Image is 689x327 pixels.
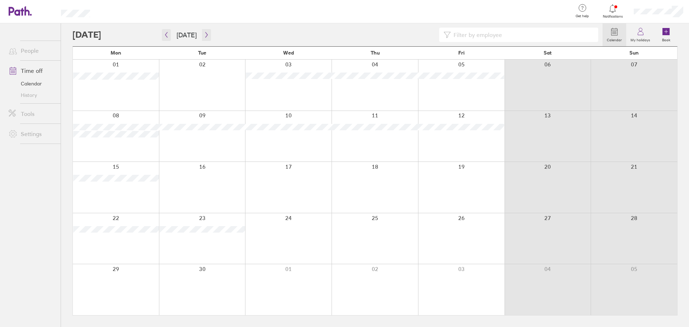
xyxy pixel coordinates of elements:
a: Calendar [3,78,61,89]
button: [DATE] [171,29,202,41]
a: Book [655,23,678,46]
a: Notifications [601,4,624,19]
label: My holidays [626,36,655,42]
label: Book [658,36,675,42]
span: Get help [571,14,594,18]
a: Tools [3,107,61,121]
input: Filter by employee [451,28,594,42]
a: People [3,43,61,58]
span: Notifications [601,14,624,19]
span: Sun [629,50,639,56]
span: Sat [544,50,552,56]
span: Thu [371,50,380,56]
label: Calendar [603,36,626,42]
a: Calendar [603,23,626,46]
span: Fri [458,50,465,56]
a: Settings [3,127,61,141]
a: History [3,89,61,101]
a: My holidays [626,23,655,46]
a: Time off [3,64,61,78]
span: Tue [198,50,206,56]
span: Mon [111,50,121,56]
span: Wed [283,50,294,56]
